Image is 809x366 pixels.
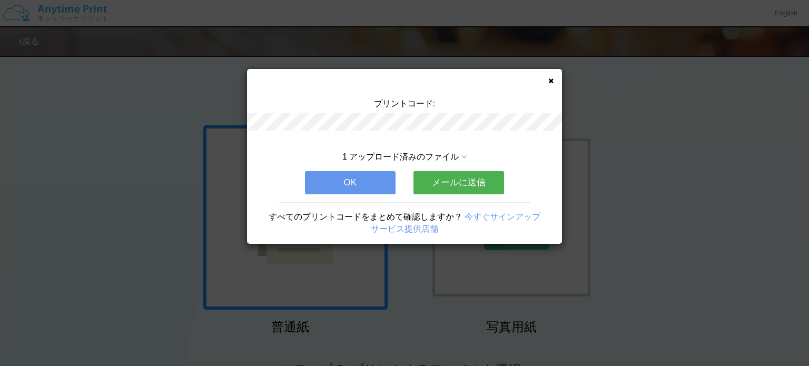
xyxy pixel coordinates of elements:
[269,212,462,221] span: すべてのプリントコードをまとめて確認しますか？
[413,171,504,194] button: メールに送信
[374,99,435,108] span: プリントコード:
[342,152,459,161] span: 1 アップロード済みのファイル
[371,224,438,233] a: サービス提供店舗
[305,171,396,194] button: OK
[465,212,540,221] a: 今すぐサインアップ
